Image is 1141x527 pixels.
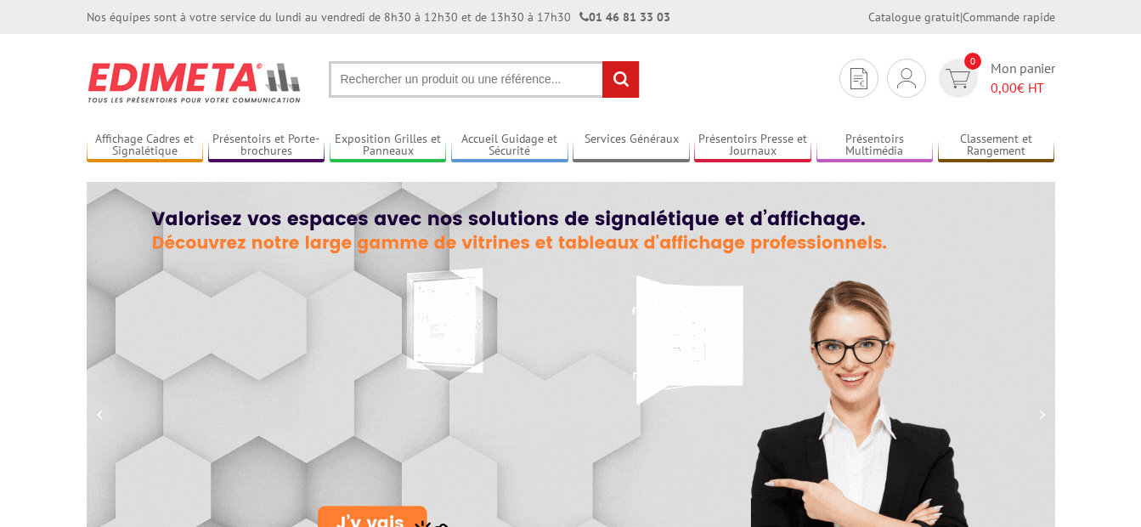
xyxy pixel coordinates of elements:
[87,51,303,114] img: Présentoir, panneau, stand - Edimeta - PLV, affichage, mobilier bureau, entreprise
[868,9,960,25] a: Catalogue gratuit
[329,61,640,98] input: Rechercher un produit ou une référence...
[816,132,934,160] a: Présentoirs Multimédia
[694,132,811,160] a: Présentoirs Presse et Journaux
[330,132,447,160] a: Exposition Grilles et Panneaux
[208,132,325,160] a: Présentoirs et Porte-brochures
[991,59,1055,98] span: Mon panier
[991,79,1017,96] span: 0,00
[935,59,1055,98] a: devis rapide 0 Mon panier 0,00€ HT
[868,8,1055,25] div: |
[991,78,1055,98] span: € HT
[602,61,639,98] input: rechercher
[451,132,568,160] a: Accueil Guidage et Sécurité
[946,69,970,88] img: devis rapide
[938,132,1055,160] a: Classement et Rangement
[87,132,204,160] a: Affichage Cadres et Signalétique
[963,9,1055,25] a: Commande rapide
[850,68,867,89] img: devis rapide
[964,53,981,70] span: 0
[573,132,690,160] a: Services Généraux
[87,8,670,25] div: Nos équipes sont à votre service du lundi au vendredi de 8h30 à 12h30 et de 13h30 à 17h30
[579,9,670,25] strong: 01 46 81 33 03
[897,68,916,88] img: devis rapide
